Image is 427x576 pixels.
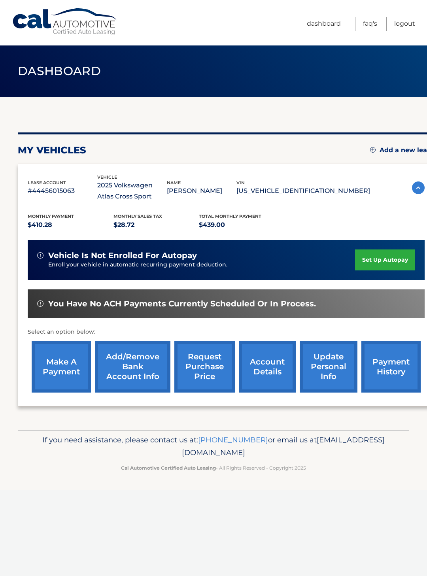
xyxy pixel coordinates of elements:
span: Monthly sales Tax [113,213,162,219]
span: Total Monthly Payment [199,213,261,219]
p: $410.28 [28,219,113,230]
p: Enroll your vehicle in automatic recurring payment deduction. [48,261,355,269]
span: vin [236,180,245,185]
span: vehicle is not enrolled for autopay [48,251,197,261]
p: 2025 Volkswagen Atlas Cross Sport [97,180,167,202]
a: Add/Remove bank account info [95,341,170,393]
a: set up autopay [355,249,415,270]
p: If you need assistance, please contact us at: or email us at [30,434,397,459]
a: FAQ's [363,17,377,31]
a: update personal info [300,341,357,393]
p: [US_VEHICLE_IDENTIFICATION_NUMBER] [236,185,370,196]
a: request purchase price [174,341,235,393]
span: Dashboard [18,64,101,78]
h2: my vehicles [18,144,86,156]
span: [EMAIL_ADDRESS][DOMAIN_NAME] [182,435,385,457]
img: alert-white.svg [37,300,43,307]
img: add.svg [370,147,376,153]
strong: Cal Automotive Certified Auto Leasing [121,465,216,471]
span: You have no ACH payments currently scheduled or in process. [48,299,316,309]
p: $28.72 [113,219,199,230]
span: lease account [28,180,66,185]
span: Monthly Payment [28,213,74,219]
a: Logout [394,17,415,31]
a: Cal Automotive [12,8,119,36]
p: #44456015063 [28,185,97,196]
p: [PERSON_NAME] [167,185,236,196]
img: accordion-active.svg [412,181,425,194]
a: [PHONE_NUMBER] [198,435,268,444]
span: vehicle [97,174,117,180]
p: - All Rights Reserved - Copyright 2025 [30,464,397,472]
img: alert-white.svg [37,252,43,259]
p: $439.00 [199,219,285,230]
a: make a payment [32,341,91,393]
p: Select an option below: [28,327,425,337]
span: name [167,180,181,185]
a: Dashboard [307,17,341,31]
a: payment history [361,341,421,393]
a: account details [239,341,296,393]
